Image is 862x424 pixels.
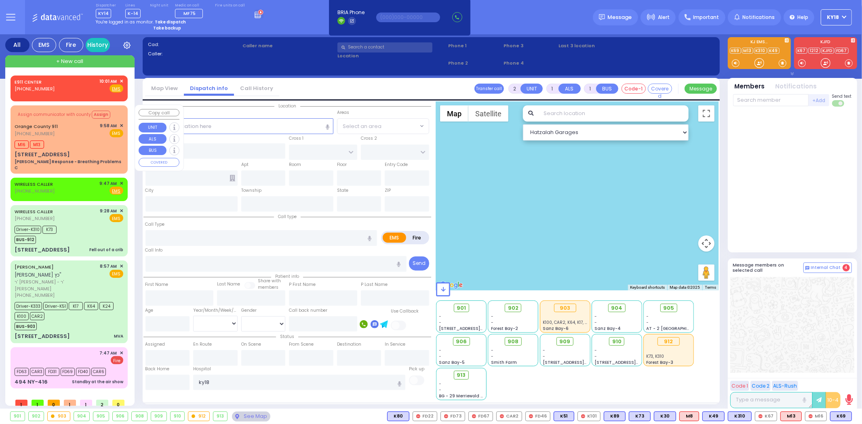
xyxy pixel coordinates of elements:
[491,319,493,325] span: -
[685,84,717,94] button: Message
[120,208,123,214] span: ✕
[15,332,70,340] div: [STREET_ADDRESS]
[439,393,485,399] span: BG - 29 Merriewold S.
[491,325,518,332] span: Forest Bay-2
[538,105,688,122] input: Search location
[742,48,753,54] a: M13
[500,414,504,418] img: red-radio-icon.svg
[835,48,849,54] a: FD67
[125,3,141,8] label: Lines
[59,38,83,52] div: Fire
[258,278,281,284] small: Share with
[337,341,361,348] label: Destination
[145,307,154,314] label: Age
[32,38,56,52] div: EMS
[843,264,850,271] span: 4
[821,48,834,54] a: KJFD
[448,60,501,67] span: Phone 2
[521,84,543,94] button: UNIT
[217,281,240,288] label: Last Name
[622,84,646,94] button: Code-1
[145,118,333,134] input: Search location here
[110,270,123,278] span: EMS
[728,411,752,421] div: K310
[827,14,839,21] span: KY18
[508,338,518,346] span: 908
[343,122,381,130] span: Select an area
[15,400,27,406] span: 1
[448,42,501,49] span: Phone 1
[468,105,508,122] button: Show satellite imagery
[439,387,442,393] span: -
[30,141,44,149] span: M13
[15,378,48,386] div: 494 NY-416
[139,109,179,117] button: Copy call
[803,262,852,273] button: Internal Chat 4
[69,302,83,310] span: K17
[150,3,168,8] label: Night unit
[663,304,674,312] span: 905
[594,319,597,325] span: -
[474,84,504,94] button: Transfer call
[830,411,852,421] div: K69
[543,347,545,353] span: -
[72,379,123,385] div: Standby at the air show
[100,78,117,84] span: 10:01 AM
[15,368,29,376] span: FD63
[145,187,154,194] label: City
[755,411,777,421] div: K67
[86,38,110,52] a: History
[504,60,556,67] span: Phone 4
[611,304,622,312] span: 904
[110,214,123,222] span: EMS
[145,247,163,254] label: Call Info
[679,411,699,421] div: ALS KJ
[15,151,70,159] div: [STREET_ADDRESS]
[64,400,76,406] span: 1
[145,366,170,372] label: Back Home
[337,9,365,16] span: BRIA Phone
[733,262,803,273] h5: Message members on selected call
[385,162,408,168] label: Entry Code
[153,25,181,31] strong: Take backup
[647,313,649,319] span: -
[188,412,209,421] div: 912
[387,411,409,421] div: K80
[796,48,807,54] a: K67
[581,414,585,418] img: red-radio-icon.svg
[15,226,41,234] span: Driver-K310
[241,341,261,348] label: On Scene
[184,84,234,92] a: Dispatch info
[145,341,165,348] label: Assigned
[608,13,632,21] span: Message
[15,159,123,171] div: [PERSON_NAME] Response - Breathing Problems C
[96,19,154,25] span: You're logged in as monitor.
[735,82,765,91] button: Members
[15,302,42,310] span: Driver-K333
[554,411,574,421] div: BLS
[456,338,467,346] span: 906
[559,84,581,94] button: ALS
[472,414,476,418] img: red-radio-icon.svg
[11,412,25,421] div: 901
[733,94,809,106] input: Search member
[289,341,314,348] label: From Scene
[48,412,70,421] div: 903
[111,356,123,364] span: Fire
[439,347,442,353] span: -
[15,181,53,187] a: WIRELESS CALLER
[289,281,316,288] label: P First Name
[658,337,680,346] div: 912
[230,175,235,181] span: Other building occupants
[15,236,36,244] span: BUS-912
[794,40,857,46] label: KJFD
[15,130,55,137] span: [PHONE_NUMBER]
[594,359,671,365] span: [STREET_ADDRESS][PERSON_NAME]
[114,333,123,339] div: MVA
[89,247,123,253] div: Fell out of a crib
[132,412,147,421] div: 908
[439,319,442,325] span: -
[440,105,468,122] button: Show street map
[43,302,67,310] span: Driver-K51
[15,279,97,292] span: ר' [PERSON_NAME] - ר' [PERSON_NAME]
